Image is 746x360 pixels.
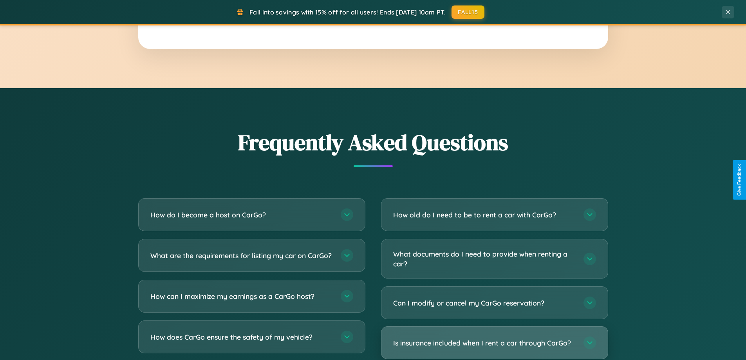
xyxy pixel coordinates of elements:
h3: Can I modify or cancel my CarGo reservation? [393,298,576,308]
h3: How old do I need to be to rent a car with CarGo? [393,210,576,220]
h3: How does CarGo ensure the safety of my vehicle? [150,332,333,342]
h3: How can I maximize my earnings as a CarGo host? [150,291,333,301]
h3: How do I become a host on CarGo? [150,210,333,220]
h3: What documents do I need to provide when renting a car? [393,249,576,268]
h2: Frequently Asked Questions [138,127,608,157]
h3: Is insurance included when I rent a car through CarGo? [393,338,576,348]
span: Fall into savings with 15% off for all users! Ends [DATE] 10am PT. [249,8,446,16]
button: FALL15 [452,5,484,19]
h3: What are the requirements for listing my car on CarGo? [150,251,333,261]
div: Give Feedback [737,164,742,196]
